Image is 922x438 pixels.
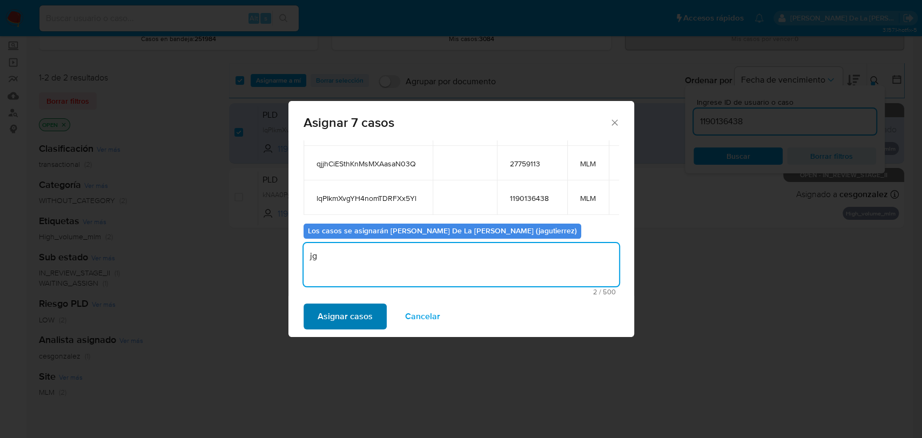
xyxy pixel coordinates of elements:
[580,193,596,203] span: MLM
[307,288,616,295] span: Máximo 500 caracteres
[510,193,554,203] span: 1190136438
[510,159,554,169] span: 27759113
[580,159,596,169] span: MLM
[405,305,440,328] span: Cancelar
[318,305,373,328] span: Asignar casos
[391,304,454,329] button: Cancelar
[304,243,619,286] textarea: jg
[317,159,420,169] span: qjjhCiESthKnMsMXAasaN03Q
[288,101,634,337] div: assign-modal
[304,116,610,129] span: Asignar 7 casos
[609,117,619,127] button: Cerrar ventana
[308,225,577,236] b: Los casos se asignarán [PERSON_NAME] De La [PERSON_NAME] (jagutierrez)
[304,304,387,329] button: Asignar casos
[317,193,420,203] span: lqPIkmXvgYH4nomTDRFXx5Yl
